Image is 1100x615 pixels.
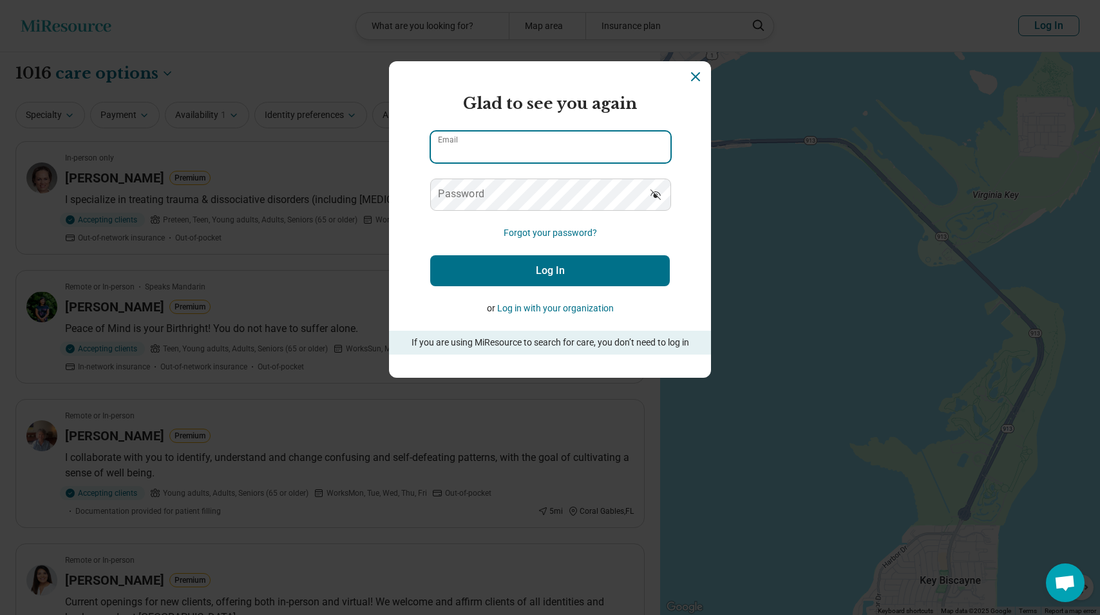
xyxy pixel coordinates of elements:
[504,226,597,240] button: Forgot your password?
[430,302,670,315] p: or
[389,61,711,378] section: Login Dialog
[438,189,484,199] label: Password
[430,255,670,286] button: Log In
[430,92,670,115] h2: Glad to see you again
[407,336,693,349] p: If you are using MiResource to search for care, you don’t need to log in
[438,136,458,144] label: Email
[641,179,670,210] button: Show password
[497,302,614,315] button: Log in with your organization
[688,69,703,84] button: Dismiss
